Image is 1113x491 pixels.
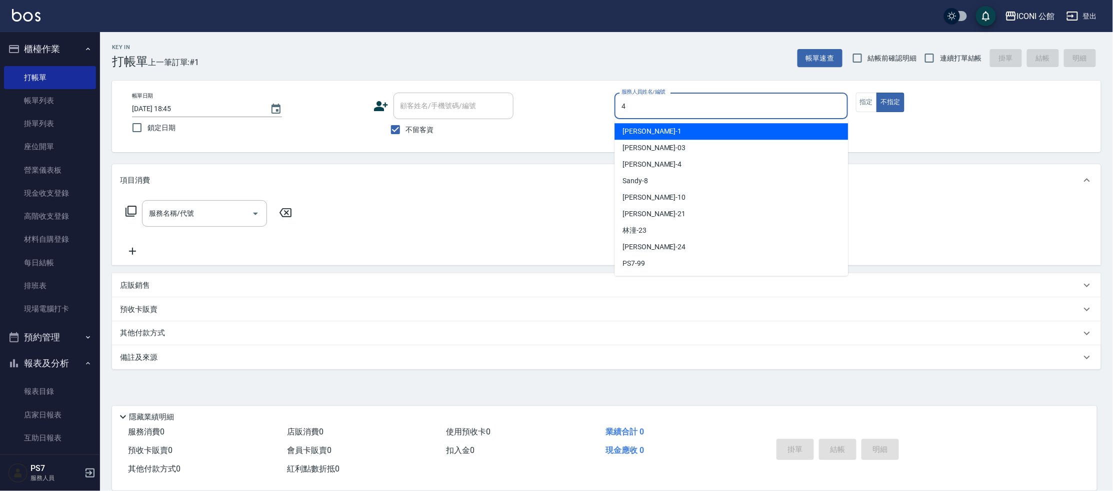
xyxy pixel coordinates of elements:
div: 備註及來源 [112,345,1101,369]
p: 店販銷售 [120,280,150,291]
a: 排班表 [4,274,96,297]
span: 預收卡販賣 0 [128,445,172,455]
a: 現金收支登錄 [4,182,96,205]
a: 互助排行榜 [4,449,96,472]
p: 隱藏業績明細 [129,412,174,422]
button: 預約管理 [4,324,96,350]
span: 紅利點數折抵 0 [287,464,339,473]
button: 不指定 [876,93,904,112]
a: 打帳單 [4,66,96,89]
label: 服務人員姓名/編號 [621,88,665,96]
a: 掛單列表 [4,112,96,135]
a: 營業儀表板 [4,159,96,182]
span: [PERSON_NAME] -03 [622,143,685,153]
button: ICONI 公館 [1001,6,1059,27]
a: 每日結帳 [4,251,96,274]
span: [PERSON_NAME] -24 [622,242,685,252]
span: 不留客資 [406,125,434,135]
span: 鎖定日期 [147,123,175,133]
button: 報表及分析 [4,350,96,376]
span: 上一筆訂單:#1 [148,56,199,69]
div: 項目消費 [112,164,1101,196]
h2: Key In [112,44,148,51]
span: 連續打單結帳 [940,53,982,64]
a: 帳單列表 [4,89,96,112]
button: 指定 [856,93,877,112]
a: 高階收支登錄 [4,205,96,228]
span: 服務消費 0 [128,427,164,436]
span: 結帳前確認明細 [868,53,917,64]
button: save [976,6,996,26]
div: 其他付款方式 [112,321,1101,345]
p: 項目消費 [120,175,150,186]
span: [PERSON_NAME] -4 [622,159,681,170]
span: [PERSON_NAME] -1 [622,126,681,137]
span: PS7 -99 [622,258,645,269]
a: 材料自購登錄 [4,228,96,251]
label: 帳單日期 [132,92,153,100]
button: 登出 [1062,7,1101,26]
span: [PERSON_NAME] -10 [622,192,685,203]
p: 其他付款方式 [120,328,170,339]
span: 現金應收 0 [605,445,644,455]
p: 預收卡販賣 [120,304,157,315]
button: 帳單速查 [797,49,842,68]
img: Logo [12,9,40,22]
span: Sandy -8 [622,176,648,186]
h3: 打帳單 [112,55,148,69]
span: [PERSON_NAME] -21 [622,209,685,219]
h5: PS7 [30,463,81,473]
div: 預收卡販賣 [112,297,1101,321]
input: YYYY/MM/DD hh:mm [132,101,260,117]
img: Person [8,463,28,483]
a: 互助日報表 [4,426,96,449]
a: 現場電腦打卡 [4,297,96,320]
a: 店家日報表 [4,403,96,426]
p: 備註及來源 [120,352,157,363]
a: 報表目錄 [4,380,96,403]
p: 服務人員 [30,473,81,482]
span: 業績合計 0 [605,427,644,436]
span: 扣入金 0 [446,445,475,455]
button: 櫃檯作業 [4,36,96,62]
span: 店販消費 0 [287,427,323,436]
span: 其他付款方式 0 [128,464,180,473]
button: Choose date, selected date is 2025-10-13 [264,97,288,121]
span: 會員卡販賣 0 [287,445,331,455]
span: 林潼 -23 [622,225,646,236]
a: 座位開單 [4,135,96,158]
div: 店販銷售 [112,273,1101,297]
span: 使用預收卡 0 [446,427,491,436]
button: Open [247,206,263,222]
div: ICONI 公館 [1017,10,1055,23]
